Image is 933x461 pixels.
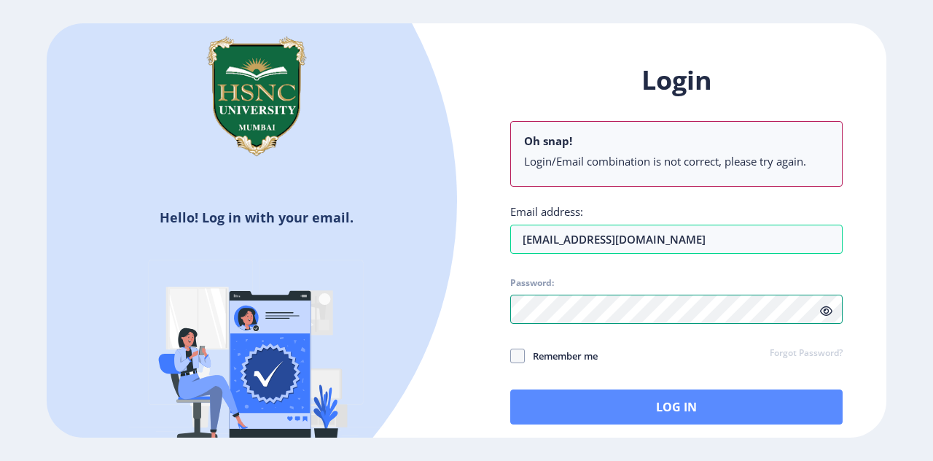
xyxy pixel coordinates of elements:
a: Forgot Password? [770,347,843,360]
img: hsnc.png [184,23,329,169]
label: Email address: [510,204,583,219]
button: Log In [510,390,843,425]
span: Remember me [525,347,598,365]
h1: Login [510,63,843,98]
li: Login/Email combination is not correct, please try again. [524,154,829,168]
label: Password: [510,277,554,289]
input: Email address [510,225,843,254]
b: Oh snap! [524,133,572,148]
